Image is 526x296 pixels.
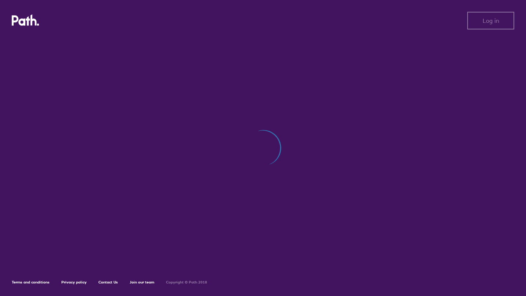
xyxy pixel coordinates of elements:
[98,280,118,285] a: Contact Us
[467,12,514,29] button: Log in
[166,280,207,285] h6: Copyright © Path 2018
[12,280,50,285] a: Terms and conditions
[130,280,154,285] a: Join our team
[483,17,499,24] span: Log in
[61,280,87,285] a: Privacy policy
